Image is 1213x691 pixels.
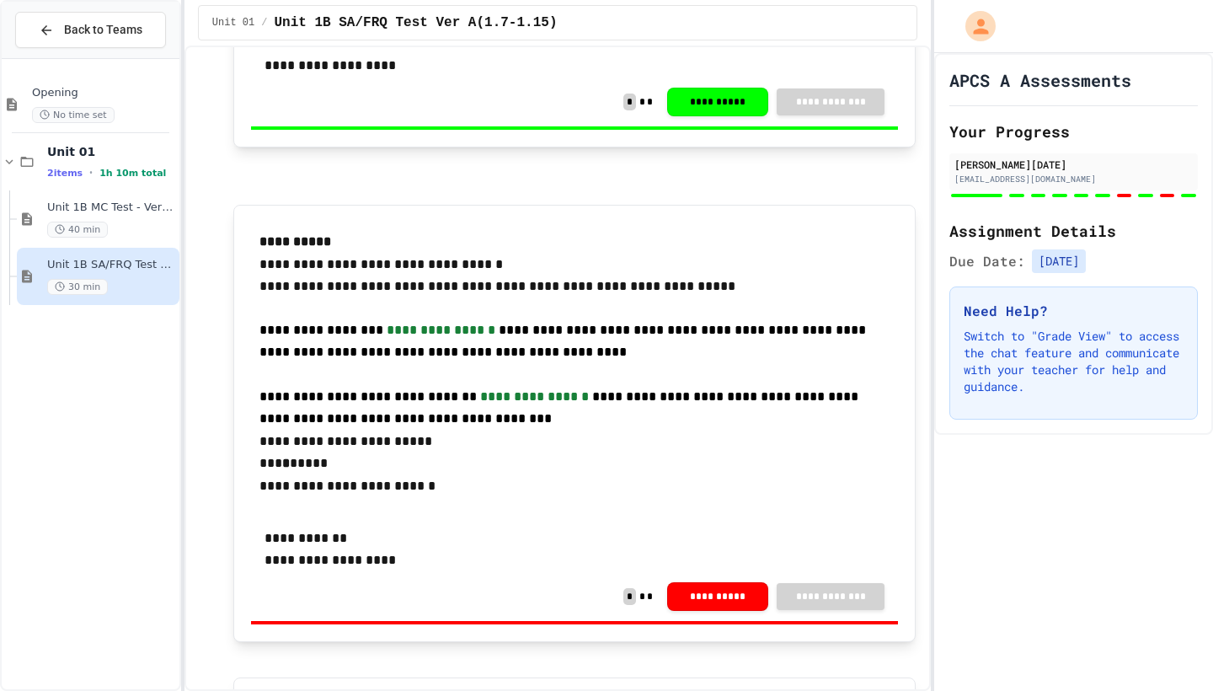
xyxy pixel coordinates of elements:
[964,328,1184,395] p: Switch to "Grade View" to access the chat feature and communicate with your teacher for help and ...
[32,86,176,100] span: Opening
[47,258,176,272] span: Unit 1B SA/FRQ Test Ver A(1.7-1.15)
[89,166,93,179] span: •
[32,107,115,123] span: No time set
[949,120,1198,143] h2: Your Progress
[948,7,1000,46] div: My Account
[954,173,1193,185] div: [EMAIL_ADDRESS][DOMAIN_NAME]
[47,222,108,238] span: 40 min
[261,16,267,29] span: /
[212,16,254,29] span: Unit 01
[1032,249,1086,273] span: [DATE]
[15,12,166,48] button: Back to Teams
[964,301,1184,321] h3: Need Help?
[47,279,108,295] span: 30 min
[949,251,1025,271] span: Due Date:
[99,168,166,179] span: 1h 10m total
[47,168,83,179] span: 2 items
[954,157,1193,172] div: [PERSON_NAME][DATE]
[47,144,176,159] span: Unit 01
[274,13,557,33] span: Unit 1B SA/FRQ Test Ver A(1.7-1.15)
[949,219,1198,243] h2: Assignment Details
[949,68,1131,92] h1: APCS A Assessments
[47,201,176,215] span: Unit 1B MC Test - Ver A(1.7-1.15)
[64,21,142,39] span: Back to Teams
